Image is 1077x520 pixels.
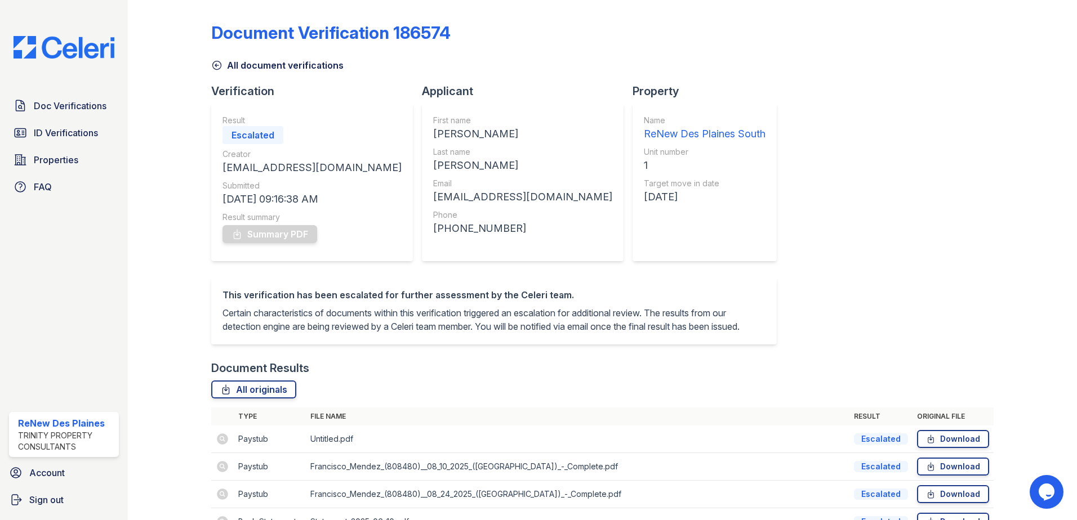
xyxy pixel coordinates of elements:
span: FAQ [34,180,52,194]
p: Certain characteristics of documents within this verification triggered an escalation for additio... [222,306,766,333]
a: Sign out [5,488,123,511]
div: 1 [644,158,766,173]
th: File name [306,407,849,425]
div: Name [644,115,766,126]
a: Download [917,430,989,448]
div: [DATE] [644,189,766,205]
a: Properties [9,149,119,171]
div: Phone [433,209,612,221]
div: First name [433,115,612,126]
div: [EMAIL_ADDRESS][DOMAIN_NAME] [222,160,402,176]
div: This verification has been escalated for further assessment by the Celeri team. [222,288,766,302]
th: Type [234,407,306,425]
div: [PHONE_NUMBER] [433,221,612,236]
a: ID Verifications [9,122,119,144]
div: Target move in date [644,178,766,189]
div: Unit number [644,146,766,158]
div: [PERSON_NAME] [433,158,612,173]
div: Result [222,115,402,126]
div: [DATE] 09:16:38 AM [222,191,402,207]
a: Account [5,461,123,484]
div: Email [433,178,612,189]
a: Name ReNew Des Plaines South [644,115,766,142]
div: Trinity Property Consultants [18,430,114,452]
div: ReNew Des Plaines South [644,126,766,142]
a: Doc Verifications [9,95,119,117]
th: Result [849,407,913,425]
th: Original file [913,407,994,425]
a: FAQ [9,176,119,198]
td: Francisco_Mendez_(808480)__08_24_2025_([GEOGRAPHIC_DATA])_-_Complete.pdf [306,481,849,508]
iframe: chat widget [1030,475,1066,509]
div: Escalated [854,461,908,472]
td: Francisco_Mendez_(808480)__08_10_2025_([GEOGRAPHIC_DATA])_-_Complete.pdf [306,453,849,481]
div: Submitted [222,180,402,191]
div: [EMAIL_ADDRESS][DOMAIN_NAME] [433,189,612,205]
td: Paystub [234,425,306,453]
td: Paystub [234,453,306,481]
div: Applicant [422,83,633,99]
td: Untitled.pdf [306,425,849,453]
div: Property [633,83,786,99]
span: Sign out [29,493,64,506]
a: All document verifications [211,59,344,72]
a: Download [917,458,989,476]
div: Last name [433,146,612,158]
img: CE_Logo_Blue-a8612792a0a2168367f1c8372b55b34899dd931a85d93a1a3d3e32e68fde9ad4.png [5,36,123,59]
div: Verification [211,83,422,99]
div: Result summary [222,212,402,223]
div: Escalated [222,126,283,144]
div: Document Results [211,360,309,376]
div: Document Verification 186574 [211,23,451,43]
td: Paystub [234,481,306,508]
span: Doc Verifications [34,99,106,113]
a: All originals [211,380,296,398]
div: [PERSON_NAME] [433,126,612,142]
span: Account [29,466,65,479]
div: Escalated [854,488,908,500]
span: Properties [34,153,78,167]
div: ReNew Des Plaines [18,416,114,430]
div: Creator [222,149,402,160]
a: Download [917,485,989,503]
span: ID Verifications [34,126,98,140]
div: Escalated [854,433,908,445]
